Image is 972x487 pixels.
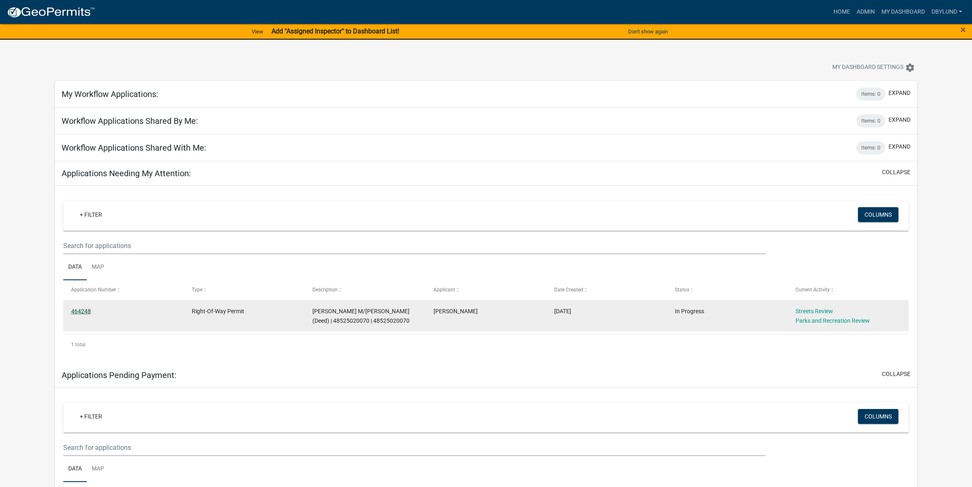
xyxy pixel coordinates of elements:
[63,254,87,281] a: Data
[960,25,966,35] button: Close
[675,287,689,293] span: Status
[675,308,704,314] span: In Progress
[73,409,109,424] a: + Filter
[305,280,425,300] datatable-header-cell: Description
[546,280,667,300] datatable-header-cell: Date Created
[312,308,410,324] span: REETZ, MORGAN M/SHARADAN (Deed) | 48525020070 | 48525020070
[554,308,571,314] span: 08/15/2025
[63,334,909,355] div: 1 total
[62,143,206,153] h5: Workflow Applications Shared With Me:
[878,4,928,20] a: My Dashboard
[882,168,910,177] button: collapse
[87,456,109,482] a: Map
[856,141,885,154] div: Items: 0
[63,280,184,300] datatable-header-cell: Application Number
[928,4,965,20] a: dbylund
[830,4,853,20] a: Home
[71,308,91,314] a: 464248
[192,287,202,293] span: Type
[554,287,583,293] span: Date Created
[272,27,399,35] strong: Add "Assigned Inspector" to Dashboard List!
[312,287,338,293] span: Description
[960,24,966,35] span: ×
[192,308,244,314] span: Right-Of-Way Permit
[434,308,478,314] span: Tyler Perkins
[55,186,917,363] div: collapse
[248,25,267,38] a: View
[434,287,455,293] span: Applicant
[856,87,885,101] div: Items: 0
[87,254,109,281] a: Map
[856,114,885,128] div: Items: 0
[853,4,878,20] a: Admin
[625,25,671,38] button: Don't show again
[425,280,546,300] datatable-header-cell: Applicant
[858,409,898,424] button: Columns
[796,308,833,314] a: Streets Review
[796,317,870,324] a: Parks and Recreation Review
[788,280,908,300] datatable-header-cell: Current Activity
[882,370,910,378] button: collapse
[184,280,305,300] datatable-header-cell: Type
[826,59,922,76] button: My Dashboard Settingssettings
[63,456,87,482] a: Data
[62,116,198,126] h5: Workflow Applications Shared By Me:
[73,207,109,222] a: + Filter
[62,168,191,178] h5: Applications Needing My Attention:
[62,370,176,380] h5: Applications Pending Payment:
[905,63,915,73] i: settings
[71,287,116,293] span: Application Number
[796,287,830,293] span: Current Activity
[889,116,910,124] button: expand
[63,439,766,456] input: Search for applications
[889,142,910,151] button: expand
[889,89,910,97] button: expand
[832,63,903,73] span: My Dashboard Settings
[667,280,788,300] datatable-header-cell: Status
[62,89,158,99] h5: My Workflow Applications:
[63,237,766,254] input: Search for applications
[858,207,898,222] button: Columns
